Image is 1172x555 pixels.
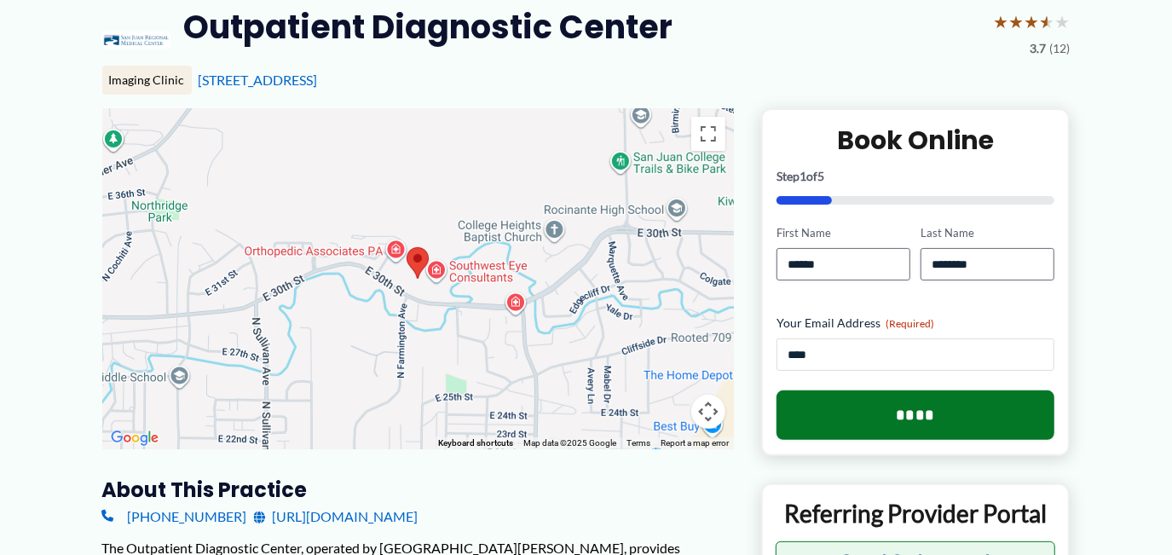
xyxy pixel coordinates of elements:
span: ★ [1055,6,1071,38]
a: Report a map error [661,438,729,448]
div: Imaging Clinic [102,66,192,95]
a: [PHONE_NUMBER] [102,504,247,529]
span: ★ [1025,6,1040,38]
label: First Name [777,225,910,241]
button: Toggle fullscreen view [691,117,725,151]
h2: Outpatient Diagnostic Center [184,6,673,48]
span: (12) [1050,38,1071,60]
span: 3.7 [1031,38,1047,60]
a: Open this area in Google Maps (opens a new window) [107,427,163,449]
span: ★ [1009,6,1025,38]
span: ★ [994,6,1009,38]
span: 5 [817,169,824,183]
h3: About this practice [102,477,734,503]
span: ★ [1040,6,1055,38]
button: Keyboard shortcuts [438,437,513,449]
button: Map camera controls [691,395,725,429]
h2: Book Online [777,124,1055,157]
span: (Required) [886,317,934,330]
a: [URL][DOMAIN_NAME] [254,504,419,529]
span: 1 [800,169,806,183]
img: Google [107,427,163,449]
a: [STREET_ADDRESS] [199,72,318,88]
span: Map data ©2025 Google [523,438,616,448]
p: Step of [777,171,1055,182]
label: Last Name [921,225,1054,241]
label: Your Email Address [777,315,1055,332]
p: Referring Provider Portal [776,498,1056,529]
a: Terms (opens in new tab) [626,438,650,448]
